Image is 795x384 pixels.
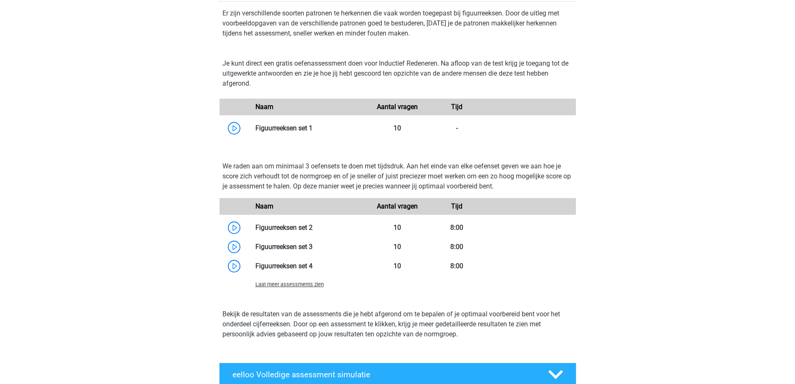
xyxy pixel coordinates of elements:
div: Naam [249,102,368,112]
p: Bekijk de resultaten van de assessments die je hebt afgerond om te bepalen of je optimaal voorber... [222,309,573,339]
h4: eelloo Volledige assessment simulatie [232,370,535,379]
div: Aantal vragen [368,102,427,112]
div: Aantal vragen [368,201,427,211]
div: Tijd [427,201,487,211]
div: Figuurreeksen set 2 [249,223,368,233]
div: Figuurreeksen set 3 [249,242,368,252]
p: Je kunt direct een gratis oefenassessment doen voor Inductief Redeneren. Na afloop van de test kr... [222,58,573,89]
div: Figuurreeksen set 1 [249,123,368,133]
div: Figuurreeksen set 4 [249,261,368,271]
span: Laat meer assessments zien [255,281,324,287]
div: Naam [249,201,368,211]
p: Er zijn verschillende soorten patronen te herkennen die vaak worden toegepast bij figuurreeksen. ... [222,8,573,38]
div: Tijd [427,102,487,112]
p: We raden aan om minimaal 3 oefensets te doen met tijdsdruk. Aan het einde van elke oefenset geven... [222,161,573,191]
